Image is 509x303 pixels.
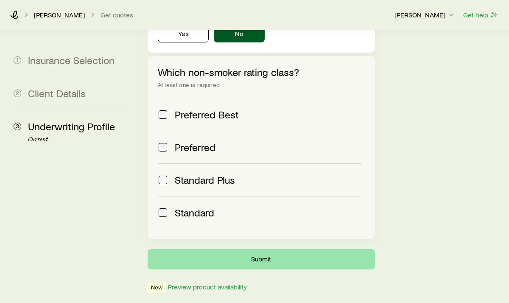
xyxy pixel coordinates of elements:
input: Preferred [159,143,167,151]
button: [PERSON_NAME] [394,10,456,20]
span: 2 [14,90,21,97]
button: No [214,25,265,42]
button: Yes [158,25,209,42]
span: Preferred [175,141,215,153]
input: Standard Plus [159,176,167,184]
span: Insurance Selection [28,54,115,66]
input: Standard [159,208,167,217]
p: Which non-smoker rating class? [158,66,365,78]
span: Standard Plus [175,174,235,186]
span: 3 [14,123,21,130]
input: Preferred Best [159,110,167,119]
p: [PERSON_NAME] [394,11,456,19]
div: At least one is required [158,81,365,88]
span: New [151,284,162,293]
button: Preview product availability [168,283,247,291]
p: Current [28,136,124,143]
span: 1 [14,56,21,64]
span: Client Details [28,87,86,99]
p: [PERSON_NAME] [34,11,85,19]
span: Underwriting Profile [28,120,115,132]
button: Get help [463,10,499,20]
button: Get quotes [100,11,134,19]
span: Standard [175,207,214,219]
button: Submit [148,249,375,269]
span: Preferred Best [175,109,239,121]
